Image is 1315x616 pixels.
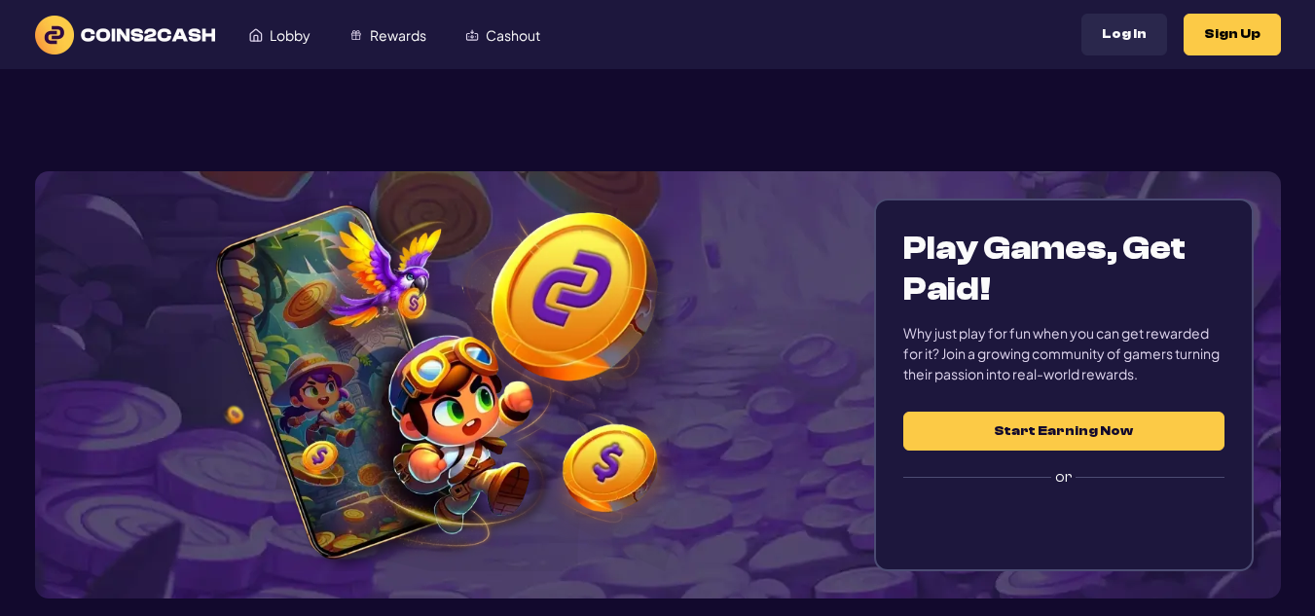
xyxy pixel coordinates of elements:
[894,501,1233,544] iframe: Sign in with Google Button
[35,16,215,54] img: logo text
[249,28,263,42] img: Lobby
[903,451,1224,503] label: or
[465,28,479,42] img: Cashout
[230,17,330,54] a: Lobby
[349,28,363,42] img: Rewards
[330,17,446,54] a: Rewards
[1081,14,1167,55] button: Log In
[370,28,426,42] span: Rewards
[903,228,1224,309] h1: Play Games, Get Paid!
[486,28,540,42] span: Cashout
[903,412,1224,451] button: Start Earning Now
[270,28,310,42] span: Lobby
[1184,14,1281,55] button: Sign Up
[446,17,560,54] a: Cashout
[903,323,1224,384] div: Why just play for fun when you can get rewarded for it? Join a growing community of gamers turnin...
